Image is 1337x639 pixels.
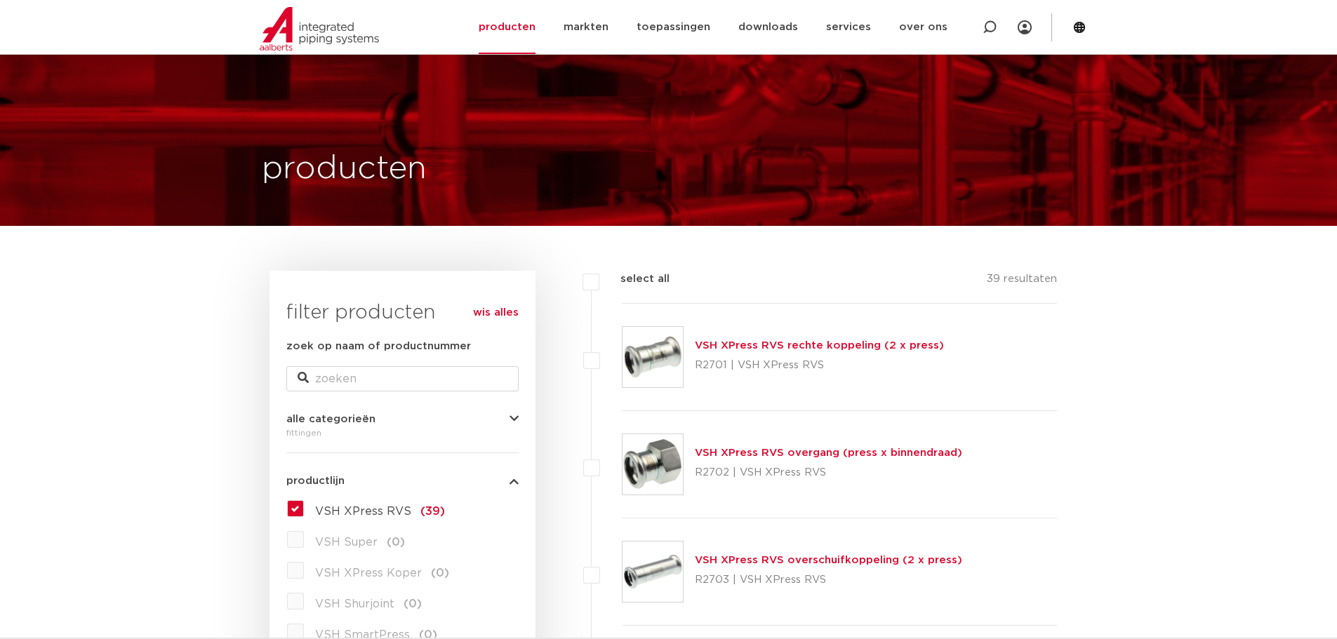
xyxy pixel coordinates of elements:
a: wis alles [473,304,519,321]
p: R2702 | VSH XPress RVS [695,462,962,484]
span: VSH XPress Koper [315,567,422,579]
button: alle categorieën [286,414,519,424]
span: alle categorieën [286,414,375,424]
img: Thumbnail for VSH XPress RVS rechte koppeling (2 x press) [623,327,683,387]
span: (0) [431,567,449,579]
span: (39) [420,506,445,517]
img: Thumbnail for VSH XPress RVS overschuifkoppeling (2 x press) [623,542,683,602]
a: VSH XPress RVS overschuifkoppeling (2 x press) [695,555,962,565]
a: VSH XPress RVS overgang (press x binnendraad) [695,448,962,458]
div: fittingen [286,424,519,441]
label: zoek op naam of productnummer [286,338,471,355]
a: VSH XPress RVS rechte koppeling (2 x press) [695,340,944,351]
span: (0) [387,537,405,548]
p: 39 resultaten [987,271,1057,292]
label: select all [599,271,670,288]
span: (0) [404,598,422,610]
h1: producten [262,147,427,191]
p: R2703 | VSH XPress RVS [695,569,962,591]
h3: filter producten [286,299,519,327]
span: productlijn [286,476,345,486]
img: Thumbnail for VSH XPress RVS overgang (press x binnendraad) [623,434,683,495]
button: productlijn [286,476,519,486]
span: VSH Shurjoint [315,598,394,610]
p: R2701 | VSH XPress RVS [695,354,944,377]
input: zoeken [286,366,519,391]
span: VSH XPress RVS [315,506,411,517]
span: VSH Super [315,537,378,548]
